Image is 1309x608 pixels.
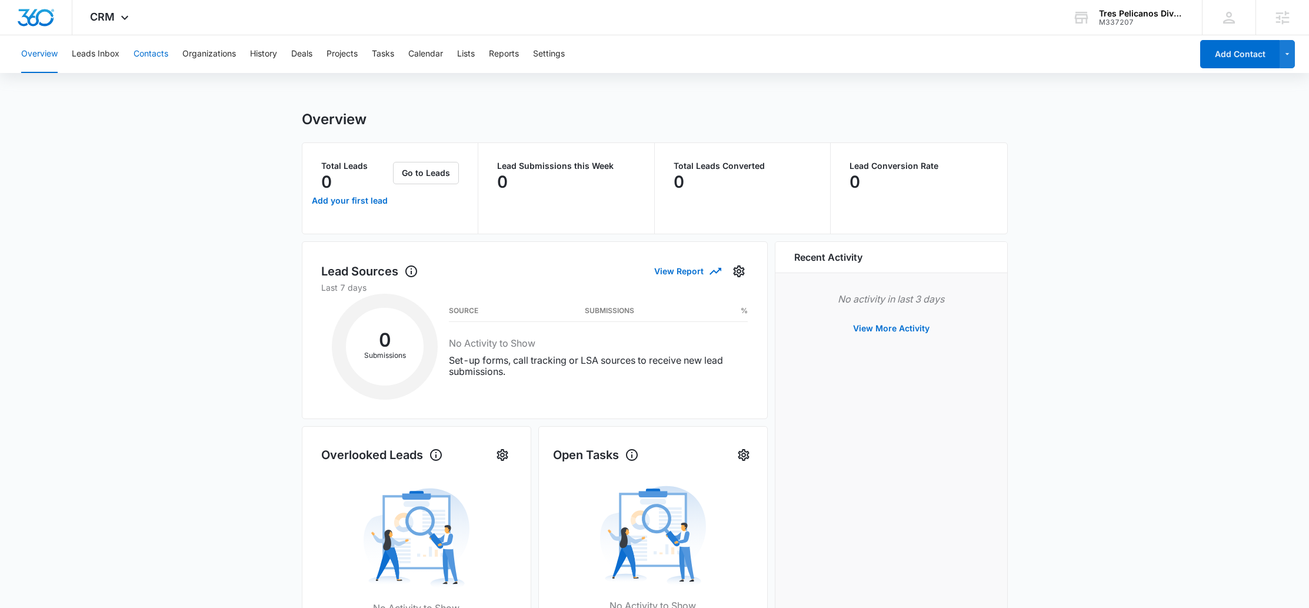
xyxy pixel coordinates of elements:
[130,69,198,77] div: Keywords by Traffic
[1099,18,1185,26] div: account id
[19,19,28,28] img: logo_orange.svg
[32,68,41,78] img: tab_domain_overview_orange.svg
[31,31,129,40] div: Domain: [DOMAIN_NAME]
[794,292,988,306] p: No activity in last 3 days
[72,35,119,73] button: Leads Inbox
[321,263,418,280] h1: Lead Sources
[309,187,391,215] a: Add your first lead
[734,446,753,464] button: Settings
[302,111,367,128] h1: Overview
[393,162,459,184] button: Go to Leads
[117,68,126,78] img: tab_keywords_by_traffic_grey.svg
[346,350,424,361] p: Submissions
[19,31,28,40] img: website_grey.svg
[45,69,105,77] div: Domain Overview
[90,11,115,23] span: CRM
[553,446,639,464] h1: Open Tasks
[291,35,312,73] button: Deals
[393,168,459,178] a: Go to Leads
[497,162,635,170] p: Lead Submissions this Week
[493,446,512,464] button: Settings
[674,172,684,191] p: 0
[449,336,748,350] h3: No Activity to Show
[850,162,988,170] p: Lead Conversion Rate
[841,314,941,343] button: View More Activity
[21,35,58,73] button: Overview
[533,35,565,73] button: Settings
[327,35,358,73] button: Projects
[134,35,168,73] button: Contacts
[1200,40,1280,68] button: Add Contact
[730,262,748,281] button: Settings
[674,162,812,170] p: Total Leads Converted
[408,35,443,73] button: Calendar
[372,35,394,73] button: Tasks
[449,355,748,377] p: Set-up forms, call tracking or LSA sources to receive new lead submissions.
[33,19,58,28] div: v 4.0.25
[489,35,519,73] button: Reports
[497,172,508,191] p: 0
[321,162,391,170] p: Total Leads
[457,35,475,73] button: Lists
[449,308,478,314] h3: Source
[654,261,720,281] button: View Report
[850,172,860,191] p: 0
[321,281,748,294] p: Last 7 days
[250,35,277,73] button: History
[321,172,332,191] p: 0
[182,35,236,73] button: Organizations
[321,446,443,464] h1: Overlooked Leads
[794,250,862,264] h6: Recent Activity
[585,308,634,314] h3: Submissions
[741,308,748,314] h3: %
[346,333,424,348] h2: 0
[1099,9,1185,18] div: account name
